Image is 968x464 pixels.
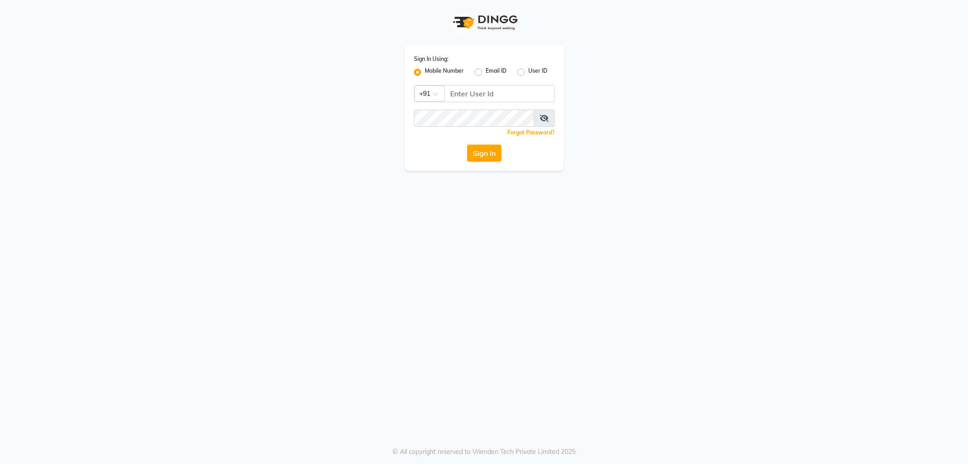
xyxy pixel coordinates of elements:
label: Mobile Number [425,67,464,78]
label: Sign In Using: [414,55,448,63]
img: logo1.svg [448,9,521,36]
input: Username [414,110,534,127]
a: Forgot Password? [507,129,555,136]
input: Username [444,85,555,102]
label: User ID [528,67,547,78]
label: Email ID [486,67,506,78]
button: Sign In [467,145,501,162]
